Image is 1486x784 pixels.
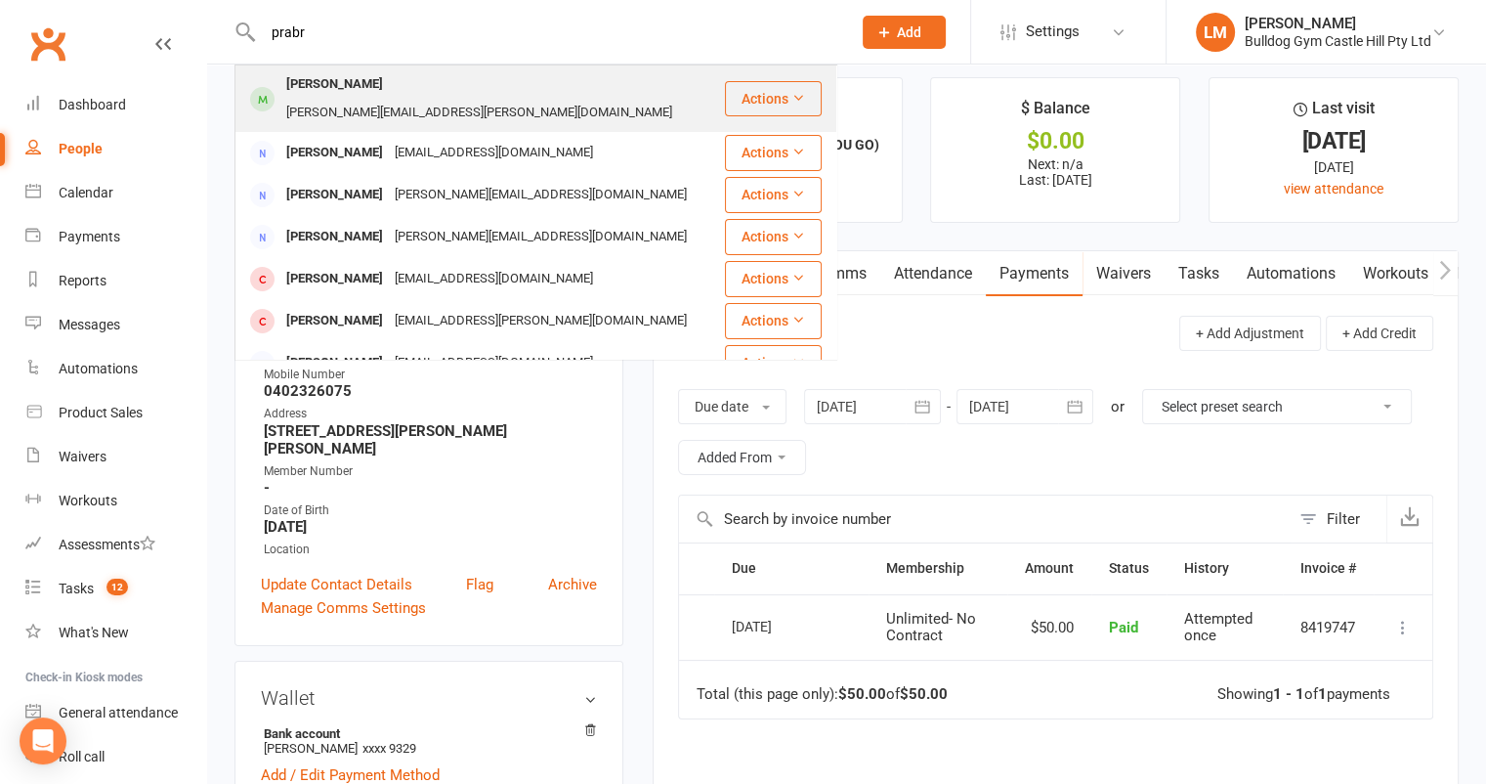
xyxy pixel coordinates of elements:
[1091,544,1167,593] th: Status
[1007,544,1091,593] th: Amount
[389,223,693,251] div: [PERSON_NAME][EMAIL_ADDRESS][DOMAIN_NAME]
[59,405,143,420] div: Product Sales
[725,303,822,338] button: Actions
[257,19,837,46] input: Search...
[25,391,206,435] a: Product Sales
[1083,251,1165,296] a: Waivers
[1233,251,1349,296] a: Automations
[59,581,94,596] div: Tasks
[886,610,976,644] span: Unlimited- No Contract
[59,185,113,200] div: Calendar
[678,440,806,475] button: Added From
[25,611,206,655] a: What's New
[362,741,416,756] span: xxxx 9329
[1245,15,1431,32] div: [PERSON_NAME]
[25,479,206,523] a: Workouts
[1007,594,1091,661] td: $50.00
[389,181,693,209] div: [PERSON_NAME][EMAIL_ADDRESS][DOMAIN_NAME]
[25,691,206,735] a: General attendance kiosk mode
[264,479,597,497] strong: -
[280,99,678,127] div: [PERSON_NAME][EMAIL_ADDRESS][PERSON_NAME][DOMAIN_NAME]
[389,307,693,335] div: [EMAIL_ADDRESS][PERSON_NAME][DOMAIN_NAME]
[1245,32,1431,50] div: Bulldog Gym Castle Hill Pty Ltd
[280,181,389,209] div: [PERSON_NAME]
[264,382,597,400] strong: 0402326075
[25,259,206,303] a: Reports
[725,177,822,212] button: Actions
[389,139,599,167] div: [EMAIL_ADDRESS][DOMAIN_NAME]
[59,317,120,332] div: Messages
[725,135,822,170] button: Actions
[280,265,389,293] div: [PERSON_NAME]
[799,251,880,296] a: Comms
[25,523,206,567] a: Assessments
[261,573,412,596] a: Update Contact Details
[1326,316,1433,351] button: + Add Credit
[59,141,103,156] div: People
[1290,496,1386,543] button: Filter
[261,596,426,620] a: Manage Comms Settings
[1294,96,1375,131] div: Last visit
[264,366,597,384] div: Mobile Number
[732,611,822,641] div: [DATE]
[59,625,129,640] div: What's New
[1227,131,1440,152] div: [DATE]
[280,223,389,251] div: [PERSON_NAME]
[59,749,105,764] div: Roll call
[1283,544,1374,593] th: Invoice #
[25,435,206,479] a: Waivers
[25,127,206,171] a: People
[863,16,946,49] button: Add
[280,349,389,377] div: [PERSON_NAME]
[59,229,120,244] div: Payments
[389,265,599,293] div: [EMAIL_ADDRESS][DOMAIN_NAME]
[725,219,822,254] button: Actions
[59,97,126,112] div: Dashboard
[264,726,587,741] strong: Bank account
[900,685,948,703] strong: $50.00
[1273,685,1304,703] strong: 1 - 1
[59,273,106,288] div: Reports
[1217,686,1390,703] div: Showing of payments
[466,573,493,596] a: Flag
[1284,181,1383,196] a: view attendance
[1318,685,1327,703] strong: 1
[679,496,1290,543] input: Search by invoice number
[1327,507,1360,531] div: Filter
[1227,156,1440,178] div: [DATE]
[1179,316,1321,351] button: + Add Adjustment
[280,307,389,335] div: [PERSON_NAME]
[548,573,597,596] a: Archive
[25,171,206,215] a: Calendar
[1111,395,1125,418] div: or
[59,537,155,552] div: Assessments
[25,303,206,347] a: Messages
[25,215,206,259] a: Payments
[25,83,206,127] a: Dashboard
[59,449,106,464] div: Waivers
[725,345,822,380] button: Actions
[949,131,1162,152] div: $0.00
[986,251,1083,296] a: Payments
[1109,619,1138,636] span: Paid
[25,735,206,779] a: Roll call
[1165,251,1233,296] a: Tasks
[264,422,597,457] strong: [STREET_ADDRESS][PERSON_NAME][PERSON_NAME]
[59,361,138,376] div: Automations
[1167,544,1283,593] th: History
[59,493,117,508] div: Workouts
[280,139,389,167] div: [PERSON_NAME]
[25,567,206,611] a: Tasks 12
[20,718,66,764] div: Open Intercom Messenger
[697,686,948,703] div: Total (this page only): of
[264,501,597,520] div: Date of Birth
[261,723,597,759] li: [PERSON_NAME]
[106,579,128,595] span: 12
[264,541,597,559] div: Location
[389,349,599,377] div: [EMAIL_ADDRESS][DOMAIN_NAME]
[261,687,597,709] h3: Wallet
[897,24,921,40] span: Add
[725,81,822,116] button: Actions
[880,251,986,296] a: Attendance
[1196,13,1235,52] div: LM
